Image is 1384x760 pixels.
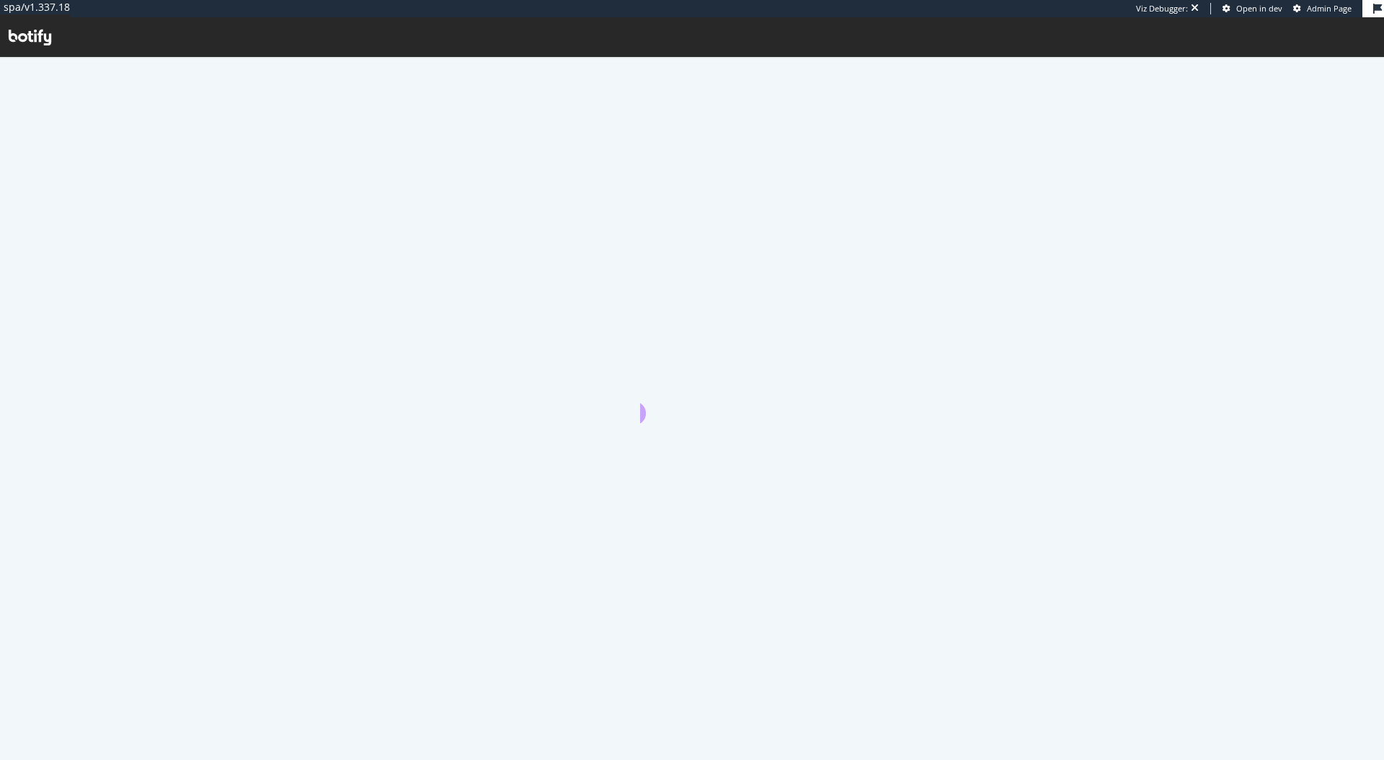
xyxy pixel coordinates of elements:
a: Open in dev [1223,3,1282,14]
div: Viz Debugger: [1136,3,1188,14]
div: animation [640,371,744,423]
span: Admin Page [1307,3,1352,14]
span: Open in dev [1236,3,1282,14]
a: Admin Page [1293,3,1352,14]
